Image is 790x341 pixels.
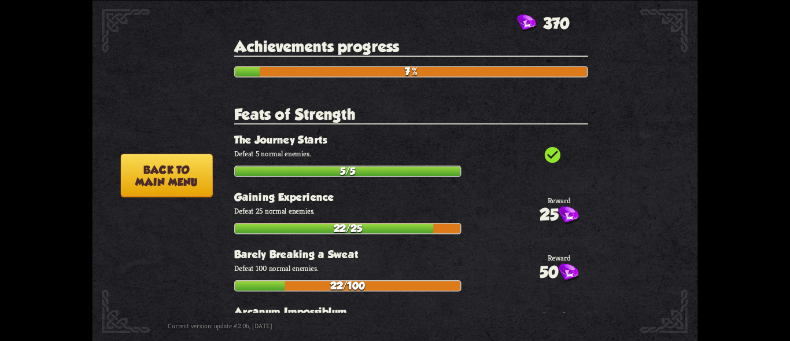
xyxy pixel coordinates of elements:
img: Gem.png [517,14,536,32]
div: 50 [540,262,578,283]
p: Defeat 100 normal enemies. [234,263,588,273]
button: Back tomain menu [121,153,213,197]
h3: Arcanum Impossiblum [234,306,588,318]
p: Defeat 5 normal enemies. [234,148,588,158]
h3: Gaining Experience [234,191,588,203]
h3: The Journey Starts [234,134,588,146]
div: Gems [517,14,569,32]
div: Current version: update #2.0b, [DATE] [168,316,350,333]
p: Defeat 25 normal enemies. [234,206,588,215]
h3: Barely Breaking a Sweat [234,248,588,261]
div: 7% [235,67,587,76]
div: 25 [540,205,578,225]
h2: Achievements progress [234,38,588,56]
div: 5/5 [235,166,460,175]
i: check_circle [543,145,562,164]
img: Gem.png [559,206,579,225]
div: 22/25 [235,223,460,233]
img: Gem.png [559,263,579,283]
h2: Feats of Strength [234,105,588,124]
div: 22/100 [235,281,460,290]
